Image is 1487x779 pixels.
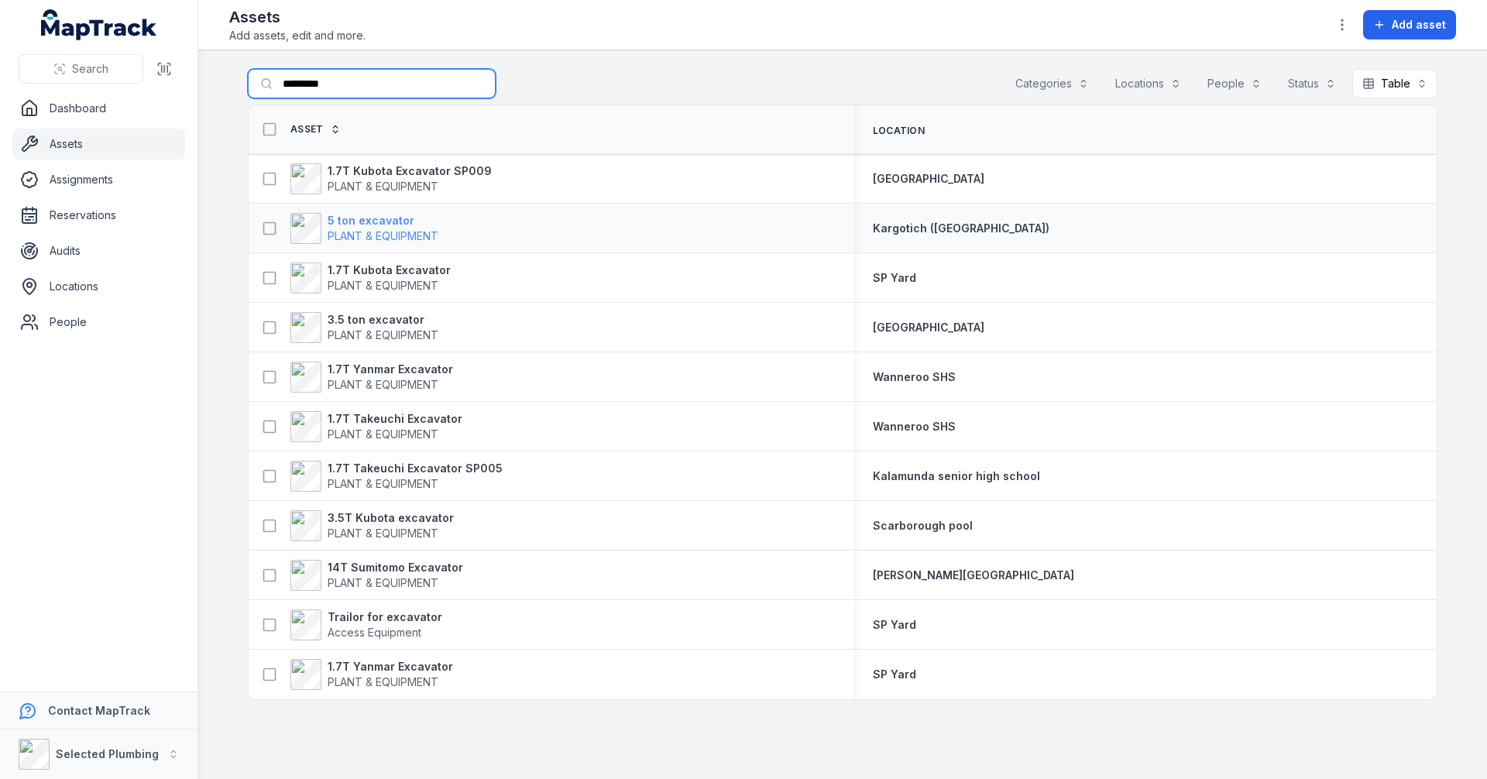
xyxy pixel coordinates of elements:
[873,469,1040,482] span: Kalamunda senior high school
[873,270,916,286] a: SP Yard
[328,312,438,328] strong: 3.5 ton excavator
[229,6,366,28] h2: Assets
[290,411,462,442] a: 1.7T Takeuchi ExcavatorPLANT & EQUIPMENT
[328,378,438,391] span: PLANT & EQUIPMENT
[873,519,973,532] span: Scarborough pool
[290,312,438,343] a: 3.5 ton excavatorPLANT & EQUIPMENT
[1278,69,1346,98] button: Status
[328,411,462,427] strong: 1.7T Takeuchi Excavator
[290,510,454,541] a: 3.5T Kubota excavatorPLANT & EQUIPMENT
[12,93,185,124] a: Dashboard
[873,468,1040,484] a: Kalamunda senior high school
[19,54,143,84] button: Search
[229,28,366,43] span: Add assets, edit and more.
[873,171,984,187] a: [GEOGRAPHIC_DATA]
[873,369,956,385] a: Wanneroo SHS
[1105,69,1191,98] button: Locations
[873,568,1074,582] span: [PERSON_NAME][GEOGRAPHIC_DATA]
[328,609,442,625] strong: Trailor for excavator
[12,307,185,338] a: People
[328,279,438,292] span: PLANT & EQUIPMENT
[873,271,916,284] span: SP Yard
[873,419,956,434] a: Wanneroo SHS
[328,527,438,540] span: PLANT & EQUIPMENT
[873,667,916,682] a: SP Yard
[328,263,451,278] strong: 1.7T Kubota Excavator
[873,420,956,433] span: Wanneroo SHS
[41,9,157,40] a: MapTrack
[290,362,453,393] a: 1.7T Yanmar ExcavatorPLANT & EQUIPMENT
[1392,17,1446,33] span: Add asset
[290,163,492,194] a: 1.7T Kubota Excavator SP009PLANT & EQUIPMENT
[328,477,438,490] span: PLANT & EQUIPMENT
[873,221,1049,236] a: Kargotich ([GEOGRAPHIC_DATA])
[1352,69,1437,98] button: Table
[873,518,973,534] a: Scarborough pool
[328,560,463,575] strong: 14T Sumitomo Excavator
[873,370,956,383] span: Wanneroo SHS
[873,320,984,335] a: [GEOGRAPHIC_DATA]
[328,213,438,228] strong: 5 ton excavator
[873,667,916,681] span: SP Yard
[1005,69,1099,98] button: Categories
[1197,69,1272,98] button: People
[873,568,1074,583] a: [PERSON_NAME][GEOGRAPHIC_DATA]
[12,164,185,195] a: Assignments
[873,125,925,137] span: Location
[12,129,185,160] a: Assets
[328,675,438,688] span: PLANT & EQUIPMENT
[328,163,492,179] strong: 1.7T Kubota Excavator SP009
[328,229,438,242] span: PLANT & EQUIPMENT
[328,626,421,639] span: Access Equipment
[290,609,442,640] a: Trailor for excavatorAccess Equipment
[873,321,984,334] span: [GEOGRAPHIC_DATA]
[873,221,1049,235] span: Kargotich ([GEOGRAPHIC_DATA])
[72,61,108,77] span: Search
[290,659,453,690] a: 1.7T Yanmar ExcavatorPLANT & EQUIPMENT
[328,510,454,526] strong: 3.5T Kubota excavator
[290,123,341,136] a: Asset
[328,180,438,193] span: PLANT & EQUIPMENT
[56,747,159,760] strong: Selected Plumbing
[290,560,463,591] a: 14T Sumitomo ExcavatorPLANT & EQUIPMENT
[328,362,453,377] strong: 1.7T Yanmar Excavator
[290,263,451,293] a: 1.7T Kubota ExcavatorPLANT & EQUIPMENT
[328,461,503,476] strong: 1.7T Takeuchi Excavator SP005
[1363,10,1456,39] button: Add asset
[12,271,185,302] a: Locations
[873,617,916,633] a: SP Yard
[290,461,503,492] a: 1.7T Takeuchi Excavator SP005PLANT & EQUIPMENT
[328,328,438,341] span: PLANT & EQUIPMENT
[12,235,185,266] a: Audits
[290,123,324,136] span: Asset
[328,576,438,589] span: PLANT & EQUIPMENT
[48,704,150,717] strong: Contact MapTrack
[328,659,453,674] strong: 1.7T Yanmar Excavator
[328,427,438,441] span: PLANT & EQUIPMENT
[290,213,438,244] a: 5 ton excavatorPLANT & EQUIPMENT
[873,172,984,185] span: [GEOGRAPHIC_DATA]
[873,618,916,631] span: SP Yard
[12,200,185,231] a: Reservations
